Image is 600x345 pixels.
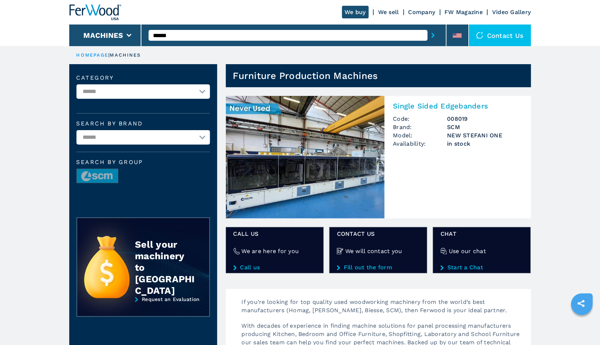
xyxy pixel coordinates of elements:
img: Use our chat [441,248,447,255]
h4: We will contact you [345,247,402,255]
a: Company [408,9,435,16]
span: Code: [393,115,447,123]
img: Single Sided Edgebanders SCM NEW STEFANI ONE [226,96,385,218]
a: Start a Chat [441,264,523,271]
button: Machines [83,31,123,40]
a: Fill out the form [337,264,420,271]
label: Search by brand [76,121,210,127]
span: in stock [447,140,522,148]
button: submit-button [428,27,439,44]
img: Contact us [476,32,483,39]
a: FW Magazine [445,9,483,16]
span: Availability: [393,140,447,148]
a: We buy [342,6,369,18]
span: CONTACT US [337,230,420,238]
p: If you’re looking for top quality used woodworking machinery from the world’s best manufacturers ... [235,298,531,322]
a: sharethis [572,295,590,313]
p: machines [110,52,141,58]
h4: We are here for you [242,247,299,255]
span: Call us [233,230,316,238]
a: We sell [378,9,399,16]
span: CHAT [441,230,523,238]
iframe: Chat [569,313,595,340]
span: Brand: [393,123,447,131]
span: Model: [393,131,447,140]
label: Category [76,75,210,81]
span: | [108,52,110,58]
h3: SCM [447,123,522,131]
div: Sell your machinery to [GEOGRAPHIC_DATA] [135,239,195,296]
h2: Single Sided Edgebanders [393,102,522,110]
img: We are here for you [233,248,240,255]
a: Call us [233,264,316,271]
div: Contact us [469,25,531,46]
h3: 008019 [447,115,522,123]
a: Single Sided Edgebanders SCM NEW STEFANI ONESingle Sided EdgebandersCode:008019Brand:SCMModel:NEW... [226,96,531,218]
a: HOMEPAGE [76,52,109,58]
span: Search by group [76,159,210,165]
h3: NEW STEFANI ONE [447,131,522,140]
img: image [77,169,118,183]
img: We will contact you [337,248,343,255]
a: Video Gallery [492,9,531,16]
img: Ferwood [69,4,121,20]
a: Request an Evaluation [76,296,210,322]
h4: Use our chat [449,247,486,255]
h1: Furniture Production Machines [233,70,378,81]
